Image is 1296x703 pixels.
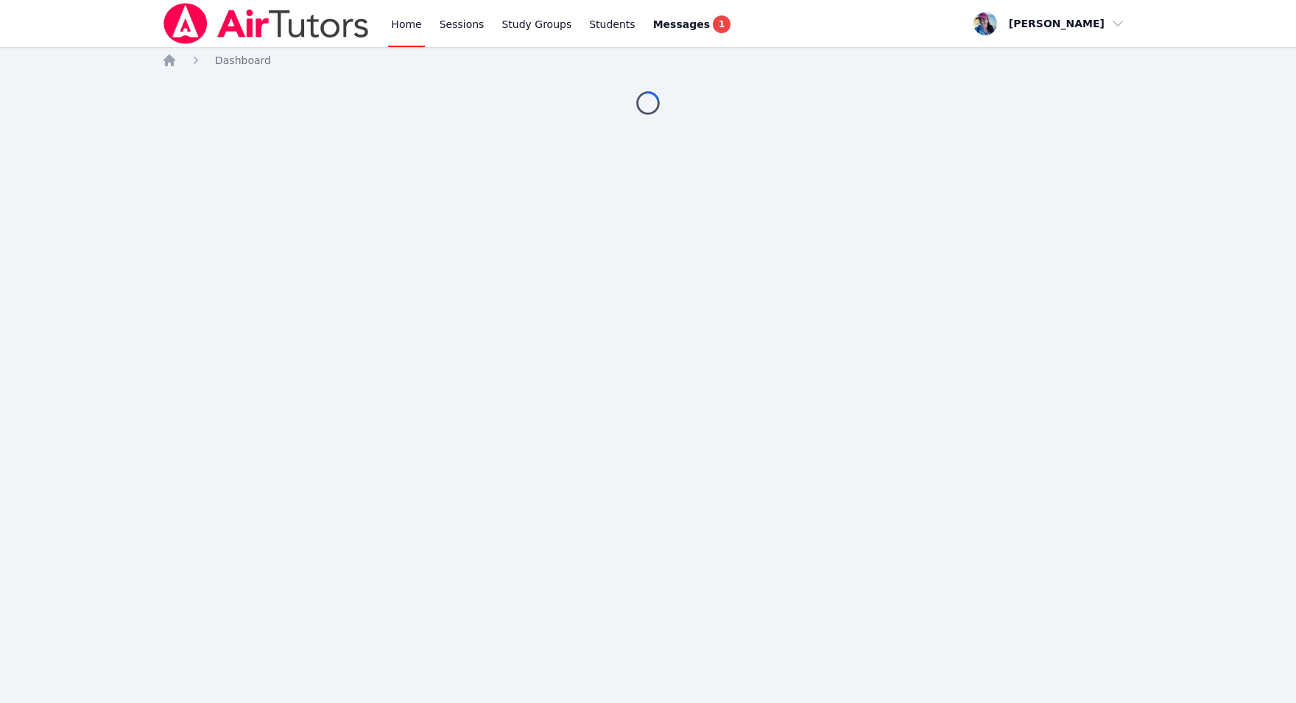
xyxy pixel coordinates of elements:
[162,3,370,44] img: Air Tutors
[215,54,271,66] span: Dashboard
[162,53,1134,68] nav: Breadcrumb
[713,15,730,33] span: 1
[215,53,271,68] a: Dashboard
[653,17,710,32] span: Messages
